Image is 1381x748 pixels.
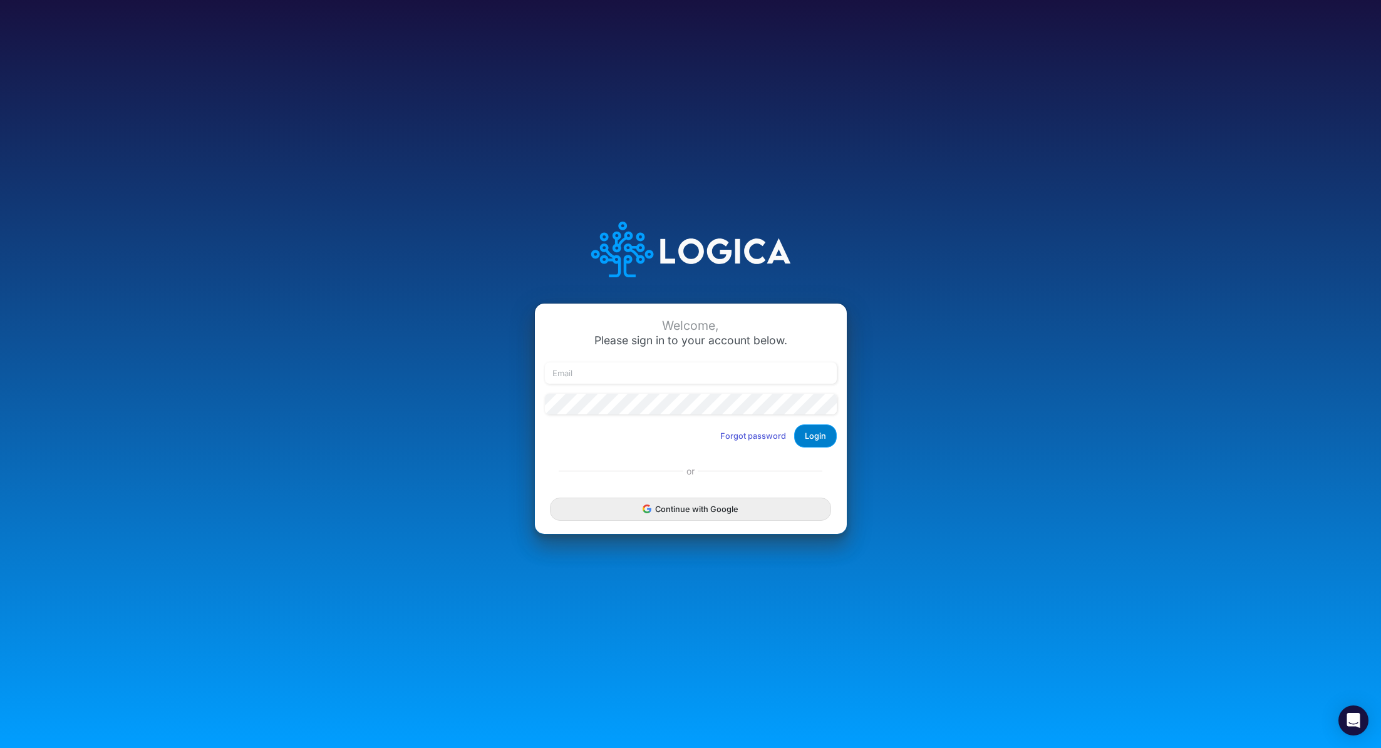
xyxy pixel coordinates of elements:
span: Please sign in to your account below. [594,334,787,347]
input: Email [545,362,837,384]
button: Continue with Google [550,498,830,521]
button: Forgot password [712,426,794,446]
div: Welcome, [545,319,837,333]
button: Login [794,424,837,448]
div: Open Intercom Messenger [1338,705,1368,735]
